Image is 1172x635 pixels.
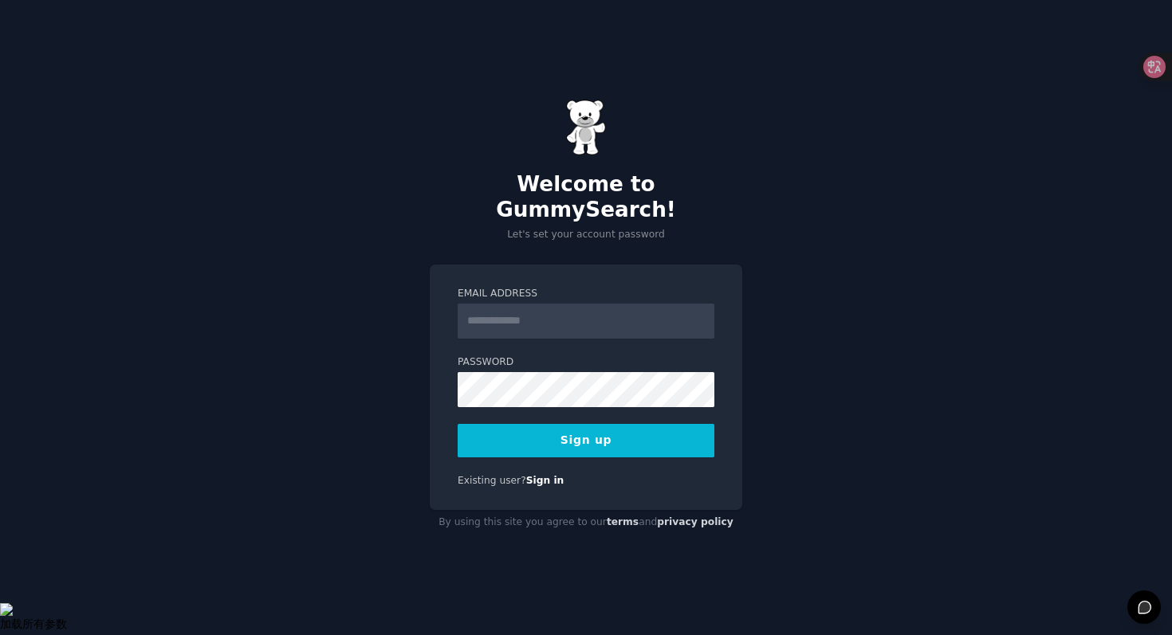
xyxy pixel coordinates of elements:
div: By using this site you agree to our and [430,510,742,535]
a: Sign in [526,475,564,486]
label: Email Address [458,287,714,301]
a: terms [607,516,639,527]
p: Let's set your account password [430,228,742,242]
span: Existing user? [458,475,526,486]
a: privacy policy [657,516,733,527]
h2: Welcome to GummySearch! [430,172,742,222]
img: Gummy Bear [566,100,606,155]
button: Sign up [458,424,714,457]
label: Password [458,355,714,370]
